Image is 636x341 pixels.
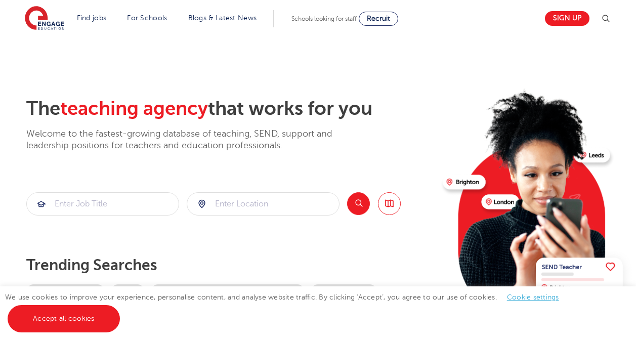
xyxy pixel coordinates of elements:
input: Submit [27,193,179,215]
span: Schools looking for staff [291,15,357,22]
div: Submit [187,192,340,216]
p: Welcome to the fastest-growing database of teaching, SEND, support and leadership positions for t... [26,128,360,152]
a: Find jobs [77,14,107,22]
a: Accept all cookies [8,305,120,332]
p: Trending searches [26,256,435,274]
span: teaching agency [60,98,208,119]
span: We use cookies to improve your experience, personalise content, and analyse website traffic. By c... [5,293,569,322]
h2: The that works for you [26,97,435,120]
a: Recruit [359,12,398,26]
img: Engage Education [25,6,64,31]
a: SEND [111,284,145,299]
a: Cookie settings [507,293,559,301]
a: Blogs & Latest News [188,14,257,22]
span: Recruit [367,15,390,22]
div: Submit [26,192,179,216]
a: Teaching Vacancies [26,284,105,299]
input: Submit [187,193,339,215]
button: Search [347,192,370,215]
a: Benefits of working with Engage Education [151,284,305,299]
a: For Schools [127,14,167,22]
a: Register with us [311,284,377,299]
a: Sign up [545,11,589,26]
